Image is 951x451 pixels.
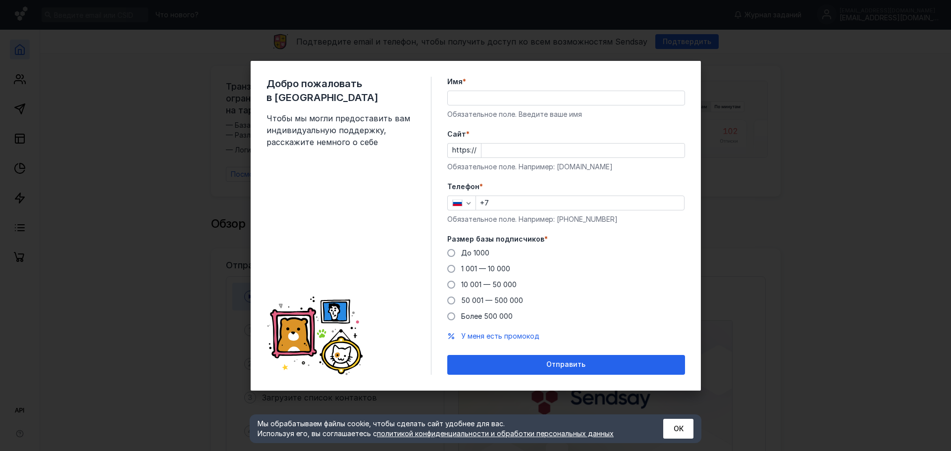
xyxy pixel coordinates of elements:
span: 50 001 — 500 000 [461,296,523,304]
a: политикой конфиденциальности и обработки персональных данных [377,429,614,438]
span: 1 001 — 10 000 [461,264,510,273]
span: Чтобы мы могли предоставить вам индивидуальную поддержку, расскажите немного о себе [266,112,415,148]
span: Размер базы подписчиков [447,234,544,244]
div: Обязательное поле. Введите ваше имя [447,109,685,119]
button: У меня есть промокод [461,331,539,341]
span: До 1000 [461,249,489,257]
span: Имя [447,77,463,87]
div: Обязательное поле. Например: [DOMAIN_NAME] [447,162,685,172]
span: У меня есть промокод [461,332,539,340]
button: ОК [663,419,693,439]
button: Отправить [447,355,685,375]
span: Более 500 000 [461,312,513,320]
span: Телефон [447,182,479,192]
div: Обязательное поле. Например: [PHONE_NUMBER] [447,214,685,224]
div: Мы обрабатываем файлы cookie, чтобы сделать сайт удобнее для вас. Используя его, вы соглашаетесь c [258,419,639,439]
span: Добро пожаловать в [GEOGRAPHIC_DATA] [266,77,415,104]
span: 10 001 — 50 000 [461,280,517,289]
span: Отправить [546,360,585,369]
span: Cайт [447,129,466,139]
